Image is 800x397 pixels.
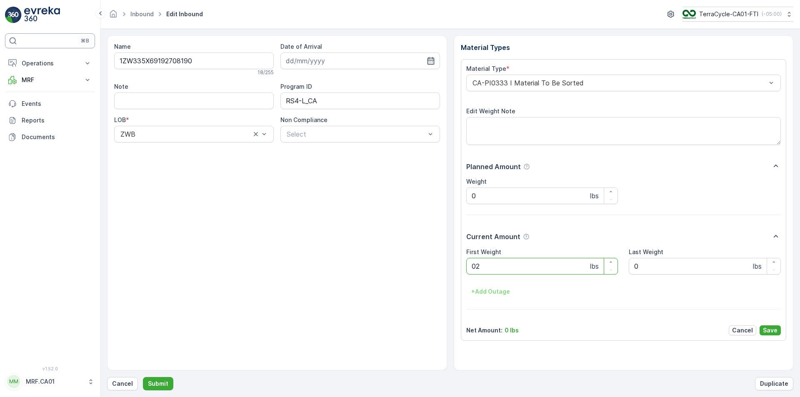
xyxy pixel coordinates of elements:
[471,287,510,296] p: + Add Outage
[287,129,425,139] p: Select
[5,112,95,129] a: Reports
[22,76,78,84] p: MRF
[729,325,756,335] button: Cancel
[763,326,777,335] p: Save
[109,12,118,20] a: Homepage
[523,233,530,240] div: Help Tooltip Icon
[26,377,83,386] p: MRF.CA01
[22,116,92,125] p: Reports
[505,326,519,335] p: 0 lbs
[148,380,168,388] p: Submit
[22,133,92,141] p: Documents
[5,7,22,23] img: logo
[466,248,501,255] label: First Weight
[590,261,599,271] p: lbs
[5,366,95,371] span: v 1.52.0
[466,178,487,185] label: Weight
[5,373,95,390] button: MMMRF.CA01
[22,59,78,67] p: Operations
[143,377,173,390] button: Submit
[466,232,520,242] p: Current Amount
[280,116,327,123] label: Non Compliance
[114,116,126,123] label: LOB
[466,162,521,172] p: Planned Amount
[466,285,515,298] button: +Add Outage
[699,10,758,18] p: TerraCycle-CA01-FTI
[130,10,154,17] a: Inbound
[5,95,95,112] a: Events
[523,163,530,170] div: Help Tooltip Icon
[461,42,787,52] p: Material Types
[590,191,599,201] p: lbs
[5,55,95,72] button: Operations
[114,43,131,50] label: Name
[5,129,95,145] a: Documents
[466,326,502,335] p: Net Amount :
[81,37,89,44] p: ⌘B
[755,377,793,390] button: Duplicate
[682,10,696,19] img: TC_BVHiTW6.png
[107,377,138,390] button: Cancel
[466,107,515,115] label: Edit Weight Note
[753,261,762,271] p: lbs
[629,248,663,255] label: Last Weight
[280,83,312,90] label: Program ID
[280,52,440,69] input: dd/mm/yyyy
[762,11,782,17] p: ( -05:00 )
[22,100,92,108] p: Events
[732,326,753,335] p: Cancel
[165,10,205,18] span: Edit Inbound
[112,380,133,388] p: Cancel
[24,7,60,23] img: logo_light-DOdMpM7g.png
[114,83,128,90] label: Note
[682,7,793,22] button: TerraCycle-CA01-FTI(-05:00)
[280,43,322,50] label: Date of Arrival
[466,65,506,72] label: Material Type
[257,69,274,76] p: 18 / 255
[760,380,788,388] p: Duplicate
[7,375,20,388] div: MM
[760,325,781,335] button: Save
[5,72,95,88] button: MRF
